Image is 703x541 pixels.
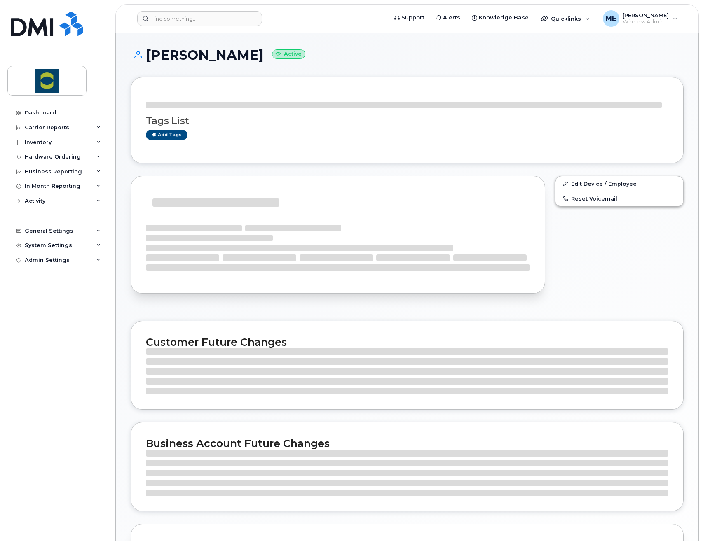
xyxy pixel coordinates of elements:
[131,48,684,62] h1: [PERSON_NAME]
[146,116,668,126] h3: Tags List
[146,130,187,140] a: Add tags
[555,176,683,191] a: Edit Device / Employee
[555,191,683,206] button: Reset Voicemail
[272,49,305,59] small: Active
[146,437,668,450] h2: Business Account Future Changes
[146,336,668,348] h2: Customer Future Changes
